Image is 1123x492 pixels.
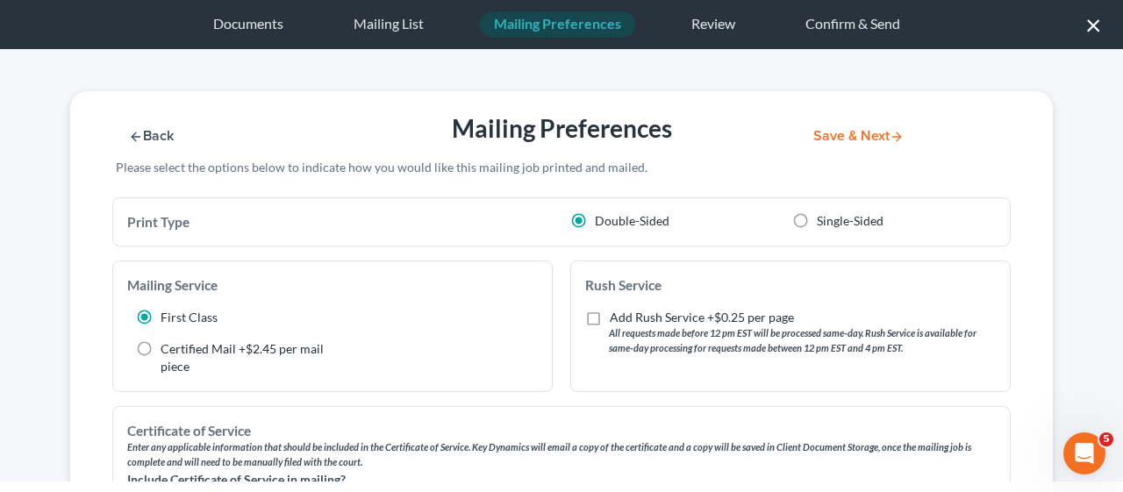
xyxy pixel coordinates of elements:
div: Mailing Preferences [341,112,782,145]
button: Home [275,7,308,40]
img: Profile image for Operator [50,10,78,38]
div: Certificate of Service [127,421,996,470]
div: All Cases ViewHow to duplicate, archive, sort, filter, export and more with… [29,145,273,228]
label: Include Certificate of Service in mailing? [127,470,996,488]
h1: Operator [85,17,147,30]
div: James says… [14,252,337,304]
div: Please select the options below to indicate how you would like this mailing job printed and mailed. [107,159,1023,176]
button: Emoji picker [27,358,41,372]
div: Mailing List [340,11,438,38]
label: Double-Sided [595,212,669,230]
button: Back [112,129,190,144]
div: Print Type [118,212,561,232]
div: Awesome, thanks a bunch [161,262,323,280]
label: All requests made before 12 pm EST will be processed same-day. Rush Service is available for same... [609,326,996,355]
label: Add Rush Service +$0.25 per page [610,309,794,326]
button: Start recording [111,358,125,372]
button: Upload attachment [83,358,97,372]
div: Rush Service [585,275,996,295]
iframe: Intercom live chat [1063,432,1105,474]
div: New messages divider [14,318,337,319]
button: go back [11,7,45,40]
div: Close [308,7,340,39]
button: Send a message… [301,351,329,379]
div: Confirm & Send [791,11,914,38]
button: Save & Next [799,129,918,144]
button: Gif picker [55,358,69,372]
div: Review [677,11,749,38]
label: Certified Mail +$2.45 per mail piece [161,340,324,375]
textarea: Message… [15,321,336,351]
div: Mailing Preferences [480,11,635,38]
div: Awesome, thanks a bunch [147,252,337,290]
label: First Class [161,309,218,326]
span: How to duplicate, archive, sort, filter, export and more with… [46,179,239,211]
div: All Cases View [46,159,255,177]
div: Documents [199,11,297,38]
label: Single-Sided [817,212,883,230]
div: Mailing Service [127,275,538,295]
label: Enter any applicable information that should be included in the Certificate of Service. Key Dynam... [127,440,996,469]
button: × [1085,11,1102,39]
span: 5 [1099,432,1113,446]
